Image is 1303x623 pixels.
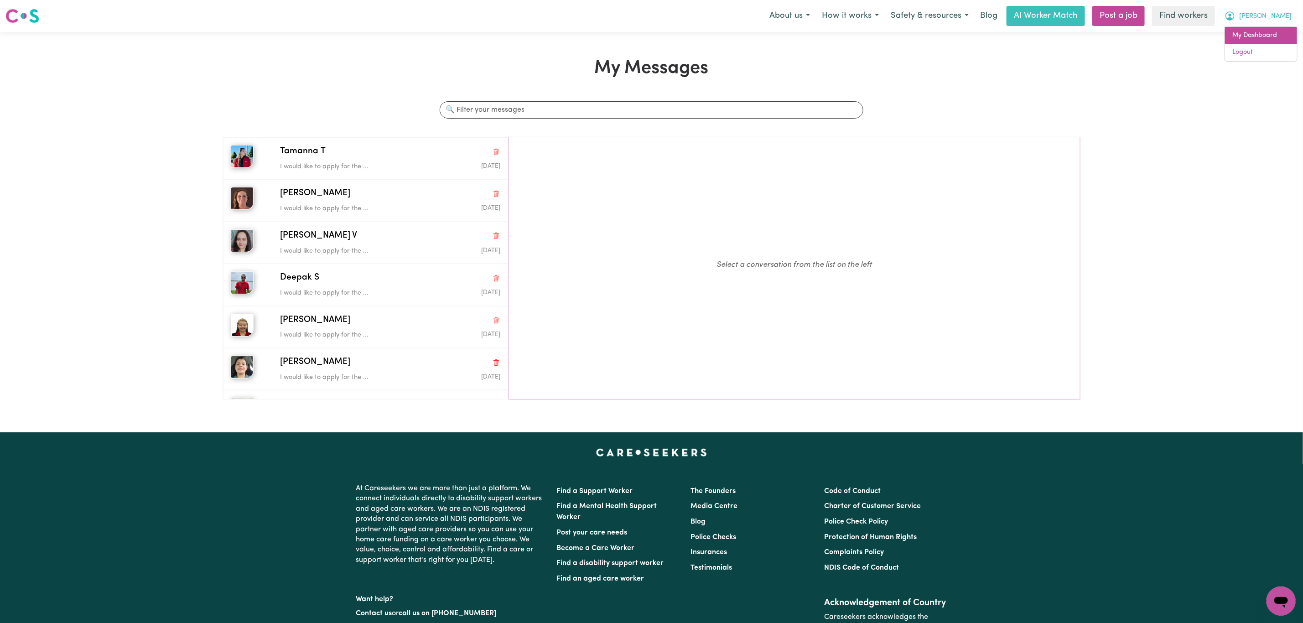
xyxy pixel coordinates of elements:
a: Contact us [356,610,392,617]
a: Police Check Policy [824,518,888,525]
img: Michelle W [231,356,254,379]
p: At Careseekers we are more than just a platform. We connect individuals directly to disability su... [356,480,546,569]
a: Testimonials [690,564,732,571]
button: Ravichund BRavichund BDelete conversationI would like to apply for the ...Message sent on June 4,... [223,390,508,432]
span: Message sent on June 4, 2023 [481,374,500,380]
a: call us on [PHONE_NUMBER] [399,610,497,617]
button: Delete conversation [492,188,500,200]
a: Blog [690,518,706,525]
a: Blog [975,6,1003,26]
a: NDIS Code of Conduct [824,564,899,571]
a: Insurances [690,549,727,556]
button: My Account [1219,6,1298,26]
p: Want help? [356,591,546,604]
img: Ravichund B [231,398,254,421]
button: Delete conversation [492,272,500,284]
a: Find a disability support worker [557,560,664,567]
p: I would like to apply for the ... [280,204,427,214]
div: My Account [1225,26,1298,62]
p: I would like to apply for the ... [280,330,427,340]
button: Julie R[PERSON_NAME]Delete conversationI would like to apply for the ...Message sent on July 5, 2023 [223,179,508,221]
span: [PERSON_NAME] [1239,11,1292,21]
iframe: Button to launch messaging window, conversation in progress [1267,587,1296,616]
a: Logout [1225,44,1297,61]
span: Message sent on July 3, 2023 [481,248,500,254]
a: The Founders [690,488,736,495]
button: About us [763,6,816,26]
img: Julie R [231,187,254,210]
a: Media Centre [690,503,737,510]
span: [PERSON_NAME] V [280,229,357,243]
h1: My Messages [223,57,1080,79]
button: How it works [816,6,885,26]
p: I would like to apply for the ... [280,162,427,172]
img: Juna-Marie A [231,314,254,337]
span: Deepak S [280,271,319,285]
a: Charter of Customer Service [824,503,921,510]
p: I would like to apply for the ... [280,373,427,383]
a: Become a Care Worker [557,545,635,552]
a: Post a job [1092,6,1145,26]
button: Delete conversation [492,399,500,410]
p: or [356,605,546,622]
button: Delete conversation [492,145,500,157]
span: [PERSON_NAME] [280,356,350,369]
button: Deepak SDeepak SDelete conversationI would like to apply for the ...Message sent on July 1, 2023 [223,264,508,306]
a: Complaints Policy [824,549,884,556]
a: Post your care needs [557,529,628,536]
img: Careseekers logo [5,8,39,24]
span: Ravichund B [280,398,331,411]
h2: Acknowledgement of Country [824,597,947,608]
span: Message sent on July 1, 2023 [481,290,500,296]
a: Careseekers home page [596,449,707,456]
span: [PERSON_NAME] [280,314,350,327]
button: Delete conversation [492,356,500,368]
a: Code of Conduct [824,488,881,495]
a: Careseekers logo [5,5,39,26]
a: Find workers [1152,6,1215,26]
em: Select a conversation from the list on the left [716,261,872,269]
button: Delete conversation [492,230,500,242]
p: I would like to apply for the ... [280,246,427,256]
p: I would like to apply for the ... [280,288,427,298]
span: Message sent on July 1, 2023 [481,332,500,337]
a: My Dashboard [1225,27,1297,44]
a: AI Worker Match [1007,6,1085,26]
span: Message sent on July 5, 2023 [481,205,500,211]
a: Police Checks [690,534,736,541]
button: Riddhi V[PERSON_NAME] VDelete conversationI would like to apply for the ...Message sent on July 3... [223,222,508,264]
a: Find a Support Worker [557,488,633,495]
button: Juna-Marie A[PERSON_NAME]Delete conversationI would like to apply for the ...Message sent on July... [223,306,508,348]
a: Find an aged care worker [557,575,644,582]
a: Protection of Human Rights [824,534,917,541]
input: 🔍 Filter your messages [440,101,863,119]
img: Deepak S [231,271,254,294]
button: Safety & resources [885,6,975,26]
button: Delete conversation [492,314,500,326]
button: Michelle W[PERSON_NAME]Delete conversationI would like to apply for the ...Message sent on June 4... [223,348,508,390]
span: Message sent on July 4, 2023 [481,163,500,169]
span: [PERSON_NAME] [280,187,350,200]
img: Riddhi V [231,229,254,252]
a: Find a Mental Health Support Worker [557,503,657,521]
img: Tamanna T [231,145,254,168]
span: Tamanna T [280,145,326,158]
button: Tamanna TTamanna TDelete conversationI would like to apply for the ...Message sent on July 4, 2023 [223,137,508,179]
